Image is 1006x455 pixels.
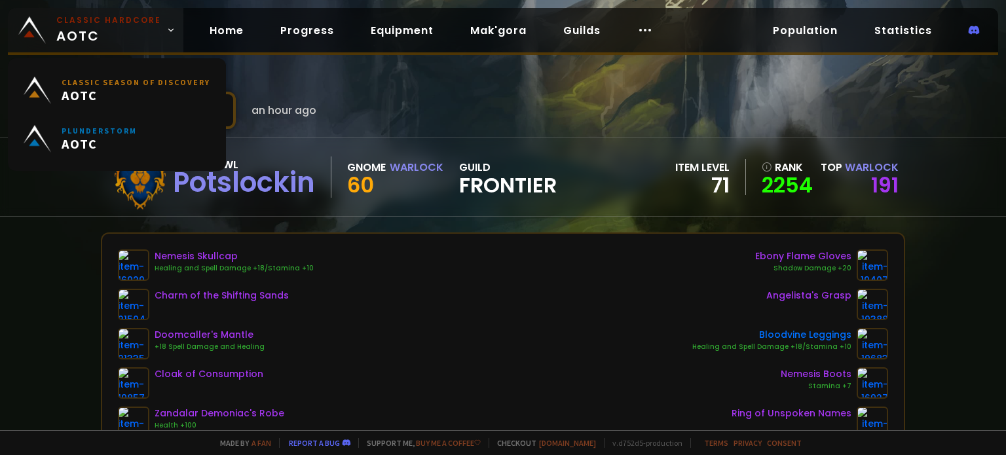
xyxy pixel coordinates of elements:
[675,175,730,195] div: 71
[155,342,265,352] div: +18 Spell Damage and Healing
[755,263,851,274] div: Shadow Damage +20
[734,438,762,448] a: Privacy
[118,289,149,320] img: item-21504
[155,407,284,420] div: Zandalar Demoniac's Robe
[857,289,888,320] img: item-19388
[155,289,289,302] div: Charm of the Shifting Sands
[692,342,851,352] div: Healing and Spell Damage +18/Stamina +10
[857,328,888,359] img: item-19683
[821,159,899,175] div: Top
[864,17,942,44] a: Statistics
[857,249,888,281] img: item-19407
[732,407,851,420] div: Ring of Unspoken Names
[62,87,210,103] span: AOTC
[692,328,851,342] div: Bloodvine Leggings
[781,381,851,391] div: Stamina +7
[675,159,730,175] div: item level
[56,14,161,46] span: AOTC
[762,159,813,175] div: rank
[871,170,899,200] a: 191
[155,367,263,381] div: Cloak of Consumption
[459,175,557,195] span: Frontier
[845,160,899,175] span: Warlock
[416,438,481,448] a: Buy me a coffee
[857,367,888,399] img: item-16927
[270,17,345,44] a: Progress
[212,438,271,448] span: Made by
[118,367,149,399] img: item-19857
[489,438,596,448] span: Checkout
[755,249,851,263] div: Ebony Flame Gloves
[857,407,888,438] img: item-21417
[155,420,284,431] div: Health +100
[155,328,265,342] div: Doomcaller's Mantle
[781,367,851,381] div: Nemesis Boots
[62,136,137,152] span: AOTC
[766,289,851,302] div: Angelista's Grasp
[173,173,315,192] div: Potslockin
[289,438,340,448] a: Report a bug
[460,17,537,44] a: Mak'gora
[8,8,183,52] a: Classic HardcoreAOTC
[251,438,271,448] a: a fan
[358,438,481,448] span: Support me,
[604,438,682,448] span: v. d752d5 - production
[762,175,813,195] a: 2254
[390,159,443,175] div: Warlock
[56,14,161,26] small: Classic Hardcore
[62,77,210,87] small: Classic Season of Discovery
[704,438,728,448] a: Terms
[173,156,315,173] div: Doomhowl
[62,126,137,136] small: Plunderstorm
[118,407,149,438] img: item-20033
[347,159,386,175] div: Gnome
[459,159,557,195] div: guild
[118,328,149,359] img: item-21335
[767,438,802,448] a: Consent
[16,66,218,115] a: Classic Season of DiscoveryAOTC
[155,263,314,274] div: Healing and Spell Damage +18/Stamina +10
[118,249,149,281] img: item-16929
[553,17,611,44] a: Guilds
[762,17,848,44] a: Population
[347,170,374,200] span: 60
[539,438,596,448] a: [DOMAIN_NAME]
[251,102,316,118] span: an hour ago
[16,115,218,163] a: PlunderstormAOTC
[155,249,314,263] div: Nemesis Skullcap
[199,17,254,44] a: Home
[360,17,444,44] a: Equipment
